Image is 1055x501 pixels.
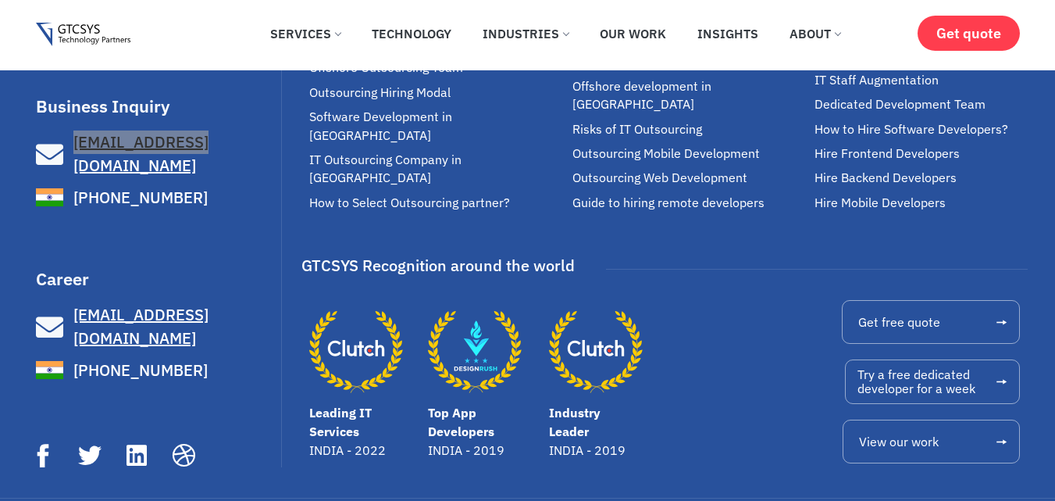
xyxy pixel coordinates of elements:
span: Outsourcing Hiring Modal [309,84,451,102]
span: Risks of IT Outsourcing [572,120,702,138]
img: Gtcsys logo [36,23,130,47]
span: Dedicated Development Team [814,95,985,113]
span: Outsourcing Mobile Development [572,145,760,163]
a: Guide to hiring remote developers [572,194,807,212]
a: Leading IT Services [309,305,403,399]
a: Services [258,16,352,51]
span: [PHONE_NUMBER] [70,186,208,209]
a: Insights [686,16,770,51]
span: [EMAIL_ADDRESS][DOMAIN_NAME] [73,304,209,349]
span: View our work [859,435,939,448]
a: Industry Leader [549,305,643,399]
p: INDIA - 2019 [549,441,633,460]
h3: Business Inquiry [36,98,277,115]
a: Our Work [588,16,678,51]
span: How to Hire Software Developers? [814,120,1008,138]
a: Outsourcing Mobile Development [572,145,807,163]
a: [PHONE_NUMBER] [36,184,277,211]
a: Outsourcing Web Development [572,169,807,187]
a: Offshore development in [GEOGRAPHIC_DATA] [572,77,807,114]
a: [PHONE_NUMBER] [36,356,277,384]
a: Try a free dedicateddeveloper for a week [845,360,1019,404]
span: Get quote [936,25,1001,41]
span: Guide to hiring remote developers [572,194,765,212]
a: How to Select Outsourcing partner? [309,194,565,212]
span: Hire Backend Developers [814,169,957,187]
a: Technology [360,16,463,51]
a: Top App Developers [428,305,522,399]
a: Hire Backend Developers [814,169,1028,187]
span: [EMAIL_ADDRESS][DOMAIN_NAME] [73,131,209,176]
p: INDIA - 2019 [428,441,533,460]
a: View our work [843,420,1019,463]
a: IT Staff Augmentation [814,71,1028,89]
span: Hire Mobile Developers [814,194,946,212]
a: Risks of IT Outsourcing [572,120,807,138]
a: About [778,16,852,51]
a: Hire Mobile Developers [814,194,1028,212]
a: Leading IT Services [309,405,372,439]
a: Industries [471,16,580,51]
a: Outsourcing Hiring Modal [309,84,565,102]
a: IT Outsourcing Company in [GEOGRAPHIC_DATA] [309,151,565,188]
span: [PHONE_NUMBER] [70,359,208,382]
a: Get quote [918,16,1020,51]
a: Software Development in [GEOGRAPHIC_DATA] [309,108,565,145]
span: Get free quote [858,316,940,328]
a: Dedicated Development Team [814,95,1028,113]
a: Industry Leader [549,405,601,439]
a: Top App Developers [428,405,494,439]
span: Hire Frontend Developers [814,145,960,163]
a: How to Hire Software Developers? [814,120,1028,138]
span: IT Staff Augmentation [814,71,939,89]
a: Hire Frontend Developers [814,145,1028,163]
a: [EMAIL_ADDRESS][DOMAIN_NAME] [36,131,277,177]
h3: Career [36,270,277,288]
div: GTCSYS Recognition around the world [301,251,575,281]
span: Outsourcing Web Development [572,169,747,187]
p: INDIA - 2022 [309,441,412,460]
a: [EMAIL_ADDRESS][DOMAIN_NAME] [36,303,277,350]
span: How to Select Outsourcing partner? [309,194,510,212]
a: Get free quote [842,300,1019,344]
span: Try a free dedicated developer for a week [857,368,975,395]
